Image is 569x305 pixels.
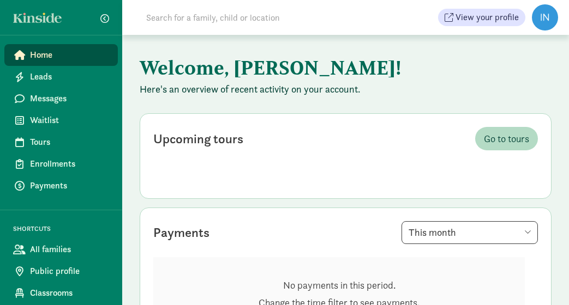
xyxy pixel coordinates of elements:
[4,66,118,88] a: Leads
[30,179,109,192] span: Payments
[30,92,109,105] span: Messages
[4,239,118,260] a: All families
[4,260,118,282] a: Public profile
[30,157,109,170] span: Enrollments
[456,11,519,24] span: View your profile
[153,223,209,242] div: Payments
[140,52,552,83] h1: Welcome, [PERSON_NAME]!
[438,9,525,26] button: View your profile
[4,131,118,153] a: Tours
[4,44,118,66] a: Home
[30,243,109,256] span: All families
[30,136,109,149] span: Tours
[259,279,420,292] p: No payments in this period.
[4,153,118,175] a: Enrollments
[140,83,552,96] p: Here's an overview of recent activity on your account.
[30,70,109,83] span: Leads
[514,253,569,305] iframe: Chat Widget
[153,129,243,149] div: Upcoming tours
[484,131,529,146] span: Go to tours
[30,286,109,300] span: Classrooms
[4,282,118,304] a: Classrooms
[30,114,109,127] span: Waitlist
[30,265,109,278] span: Public profile
[140,7,438,28] input: Search for a family, child or location
[4,175,118,197] a: Payments
[4,109,118,131] a: Waitlist
[30,48,109,62] span: Home
[4,88,118,109] a: Messages
[475,127,538,150] a: Go to tours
